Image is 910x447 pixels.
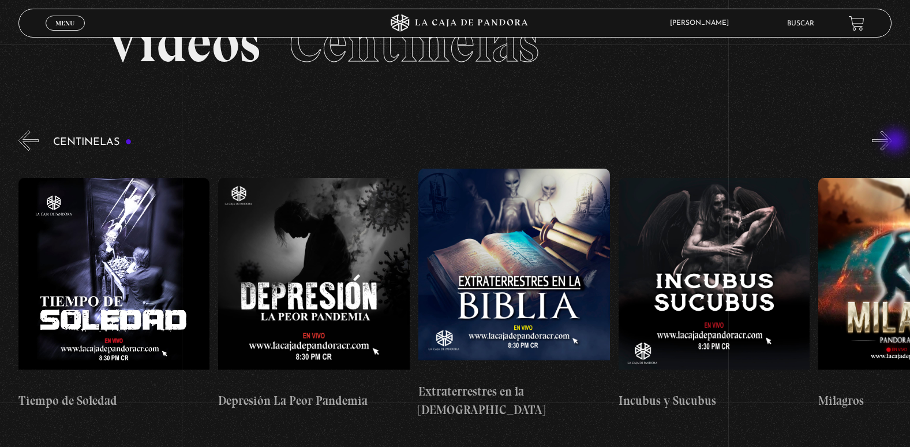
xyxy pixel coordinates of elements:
h4: Incubus y Sucubus [619,392,810,410]
a: Incubus y Sucubus [619,159,810,428]
button: Previous [18,131,39,151]
a: Depresión La Peor Pandemia [218,159,410,428]
h4: Depresión La Peor Pandemia [218,392,410,410]
span: Cerrar [52,29,79,38]
span: Centinelas [289,10,539,76]
span: [PERSON_NAME] [664,20,740,27]
span: Menu [55,20,74,27]
h3: Centinelas [53,137,132,148]
a: Tiempo de Soledad [18,159,210,428]
a: Buscar [787,20,814,27]
a: View your shopping cart [849,16,864,31]
h2: Videos [106,16,804,70]
h4: Extraterrestres en la [DEMOGRAPHIC_DATA] [418,382,610,419]
h4: Tiempo de Soledad [18,392,210,410]
button: Next [872,131,892,151]
a: Extraterrestres en la [DEMOGRAPHIC_DATA] [418,159,610,428]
